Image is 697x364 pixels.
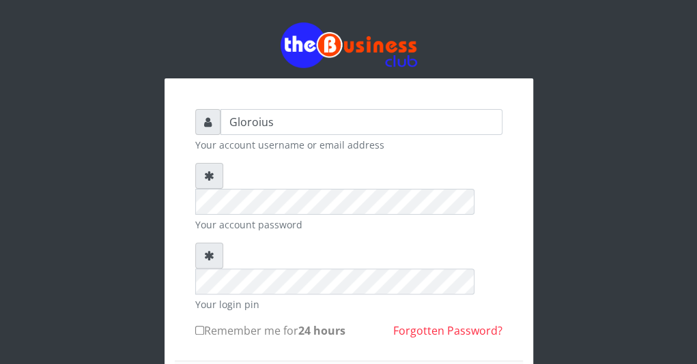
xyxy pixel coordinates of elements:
[298,323,345,338] b: 24 hours
[221,109,502,135] input: Username or email address
[195,326,204,335] input: Remember me for24 hours
[195,322,345,339] label: Remember me for
[195,138,502,152] small: Your account username or email address
[195,297,502,312] small: Your login pin
[195,217,502,232] small: Your account password
[393,323,502,338] a: Forgotten Password?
